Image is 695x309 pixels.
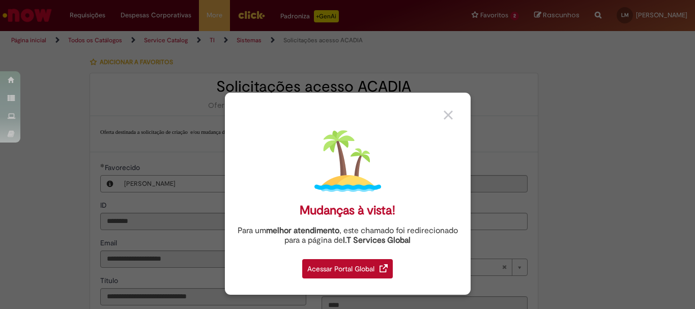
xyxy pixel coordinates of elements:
[302,259,393,278] div: Acessar Portal Global
[314,128,381,194] img: island.png
[444,110,453,120] img: close_button_grey.png
[233,226,463,245] div: Para um , este chamado foi redirecionado para a página de
[343,230,411,245] a: I.T Services Global
[266,226,339,236] strong: melhor atendimento
[302,254,393,278] a: Acessar Portal Global
[300,203,395,218] div: Mudanças à vista!
[380,264,388,272] img: redirect_link.png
